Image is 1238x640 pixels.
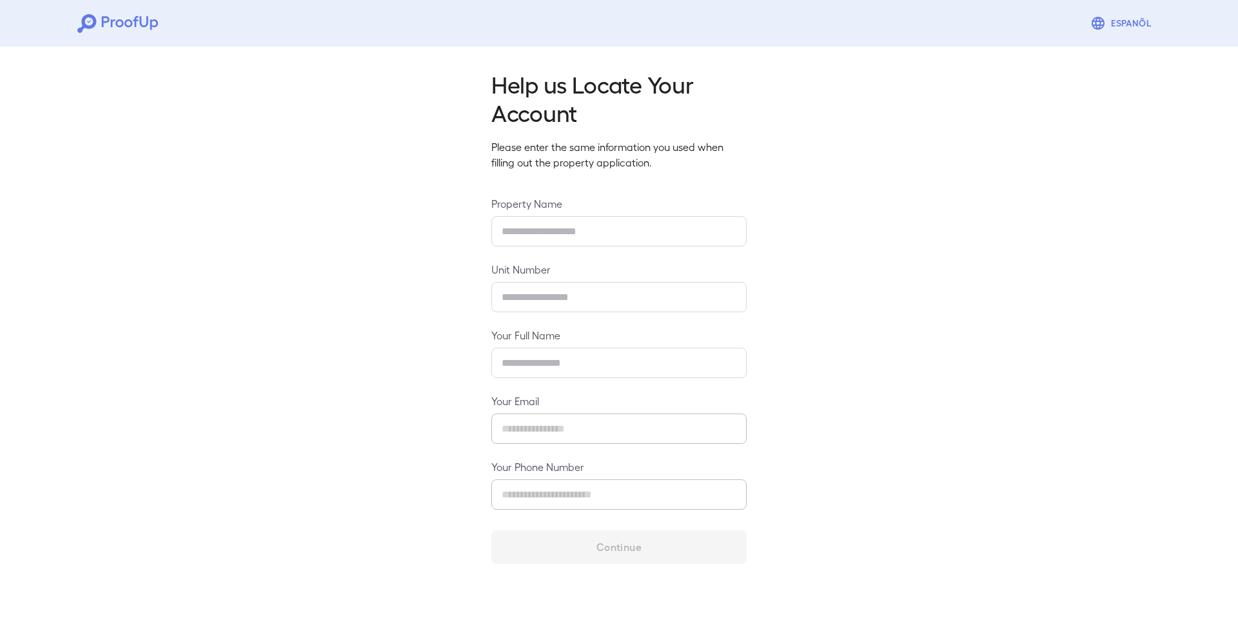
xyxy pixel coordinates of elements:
[491,394,747,408] label: Your Email
[491,328,747,343] label: Your Full Name
[491,70,747,126] h2: Help us Locate Your Account
[491,139,747,170] p: Please enter the same information you used when filling out the property application.
[491,262,747,277] label: Unit Number
[491,459,747,474] label: Your Phone Number
[1085,10,1161,36] button: Espanõl
[491,196,747,211] label: Property Name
